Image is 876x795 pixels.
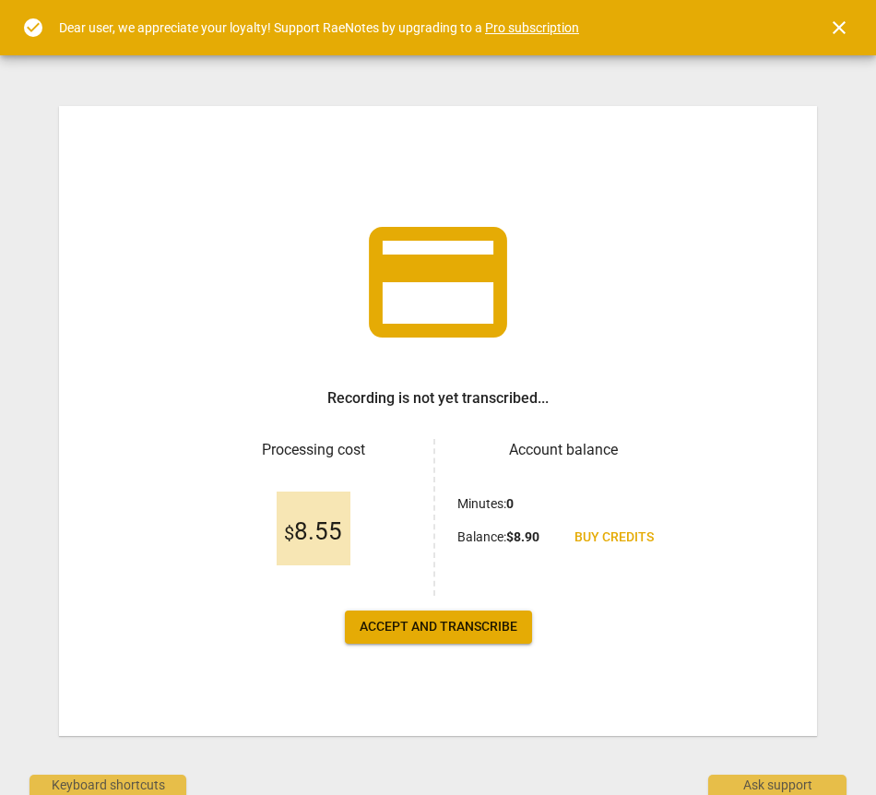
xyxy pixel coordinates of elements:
div: Ask support [708,775,846,795]
h3: Processing cost [207,439,419,461]
h3: Account balance [457,439,669,461]
span: check_circle [22,17,44,39]
b: $ 8.90 [506,529,539,544]
a: Buy credits [560,521,669,554]
span: Accept and transcribe [360,618,517,636]
p: Balance : [457,528,539,547]
span: credit_card [355,199,521,365]
span: 8.55 [284,518,342,546]
div: Keyboard shortcuts [30,775,186,795]
button: Close [817,6,861,50]
span: $ [284,522,294,544]
div: Dear user, we appreciate your loyalty! Support RaeNotes by upgrading to a [59,18,579,38]
span: close [828,17,850,39]
button: Accept and transcribe [345,611,532,644]
a: Pro subscription [485,20,579,35]
span: Buy credits [574,528,654,547]
h3: Recording is not yet transcribed... [327,387,549,409]
p: Minutes : [457,494,514,514]
b: 0 [506,496,514,511]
